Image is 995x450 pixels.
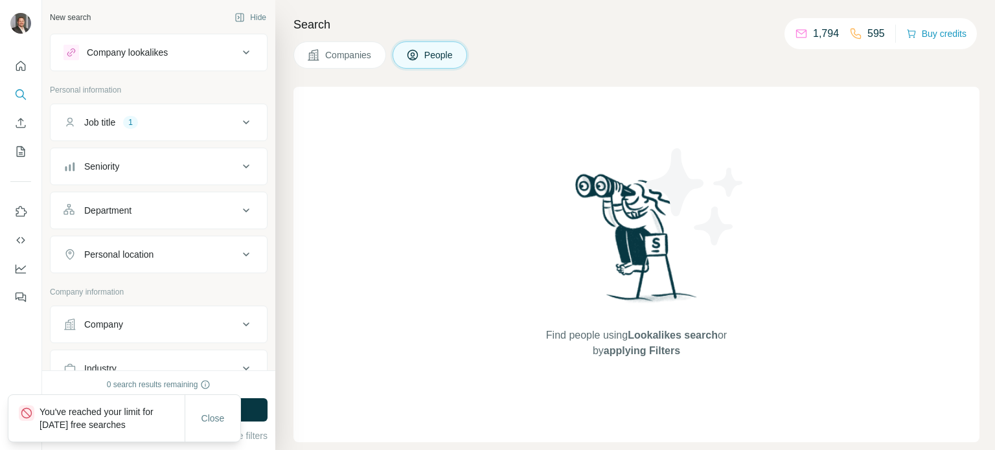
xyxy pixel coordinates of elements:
span: Find people using or by [532,328,740,359]
button: Use Surfe on LinkedIn [10,200,31,223]
div: 0 search results remaining [107,379,211,390]
button: Close [192,407,234,430]
button: Seniority [51,151,267,182]
button: Quick start [10,54,31,78]
button: Hide [225,8,275,27]
p: 595 [867,26,885,41]
div: New search [50,12,91,23]
img: Surfe Illustration - Woman searching with binoculars [569,170,704,315]
span: People [424,49,454,62]
button: Use Surfe API [10,229,31,252]
button: My lists [10,140,31,163]
p: 1,794 [813,26,839,41]
button: Enrich CSV [10,111,31,135]
button: Feedback [10,286,31,309]
button: Dashboard [10,257,31,280]
button: Company lookalikes [51,37,267,68]
span: Companies [325,49,372,62]
button: Industry [51,353,267,384]
div: Company lookalikes [87,46,168,59]
div: 1 [123,117,138,128]
button: Search [10,83,31,106]
div: Department [84,204,132,217]
button: Buy credits [906,25,966,43]
p: Personal information [50,84,268,96]
p: You've reached your limit for [DATE] free searches [40,405,185,431]
span: applying Filters [604,345,680,356]
img: Surfe Illustration - Stars [637,139,753,255]
button: Job title1 [51,107,267,138]
h4: Search [293,16,979,34]
div: Industry [84,362,117,375]
button: Company [51,309,267,340]
span: Close [201,412,225,425]
div: Seniority [84,160,119,173]
button: Personal location [51,239,267,270]
img: Avatar [10,13,31,34]
button: Department [51,195,267,226]
div: Company [84,318,123,331]
div: Personal location [84,248,154,261]
span: Lookalikes search [628,330,718,341]
div: Job title [84,116,115,129]
p: Company information [50,286,268,298]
